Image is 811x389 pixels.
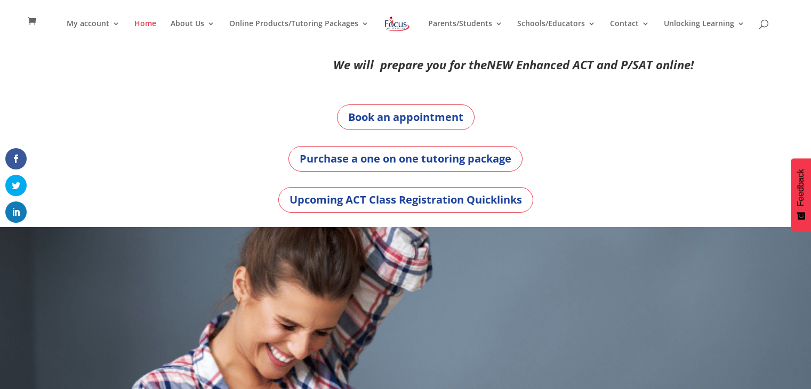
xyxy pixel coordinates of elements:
button: Feedback - Show survey [791,158,811,231]
a: Schools/Educators [517,20,596,45]
a: About Us [171,20,215,45]
span: Feedback [796,169,806,206]
a: Contact [610,20,649,45]
a: Upcoming ACT Class Registration Quicklinks [278,187,533,213]
a: My account [67,20,120,45]
a: Online Products/Tutoring Packages [229,20,369,45]
em: We will prepare you for the [333,56,487,72]
a: Purchase a one on one tutoring package [288,146,523,172]
img: Focus on Learning [383,14,411,34]
a: Home [134,20,156,45]
a: Book an appointment [337,104,475,130]
a: Parents/Students [428,20,503,45]
a: Unlocking Learning [664,20,745,45]
em: NEW Enhanced ACT and P/SAT online! [487,56,694,72]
